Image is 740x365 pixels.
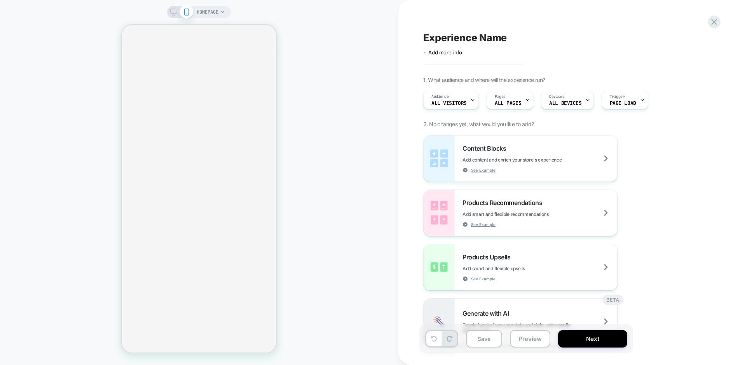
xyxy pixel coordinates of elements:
[610,94,625,99] span: Trigger
[549,94,564,99] span: Devices
[558,330,627,348] button: Next
[471,222,496,227] span: See Example
[462,157,600,163] span: Add content and enrich your store's experience
[466,330,502,348] button: Save
[495,101,521,106] span: ALL PAGES
[423,49,462,56] span: + Add more info
[462,253,514,261] span: Products Upsells
[431,101,467,106] span: All Visitors
[431,94,449,99] span: Audience
[462,322,617,334] span: Create blocks from your data and style, edit visually with no code
[423,76,545,83] span: 1. What audience and where will the experience run?
[462,199,546,207] span: Products Recommendations
[471,167,496,173] span: See Example
[423,121,534,127] span: 2. No changes yet, what would you like to add?
[549,101,581,106] span: ALL DEVICES
[610,101,636,106] span: Page Load
[462,211,588,217] span: Add smart and flexible recommendations
[602,295,623,305] div: BETA
[462,144,510,152] span: Content Blocks
[197,6,218,18] span: HOMEPAGE
[462,266,564,271] span: Add smart and flexible upsells
[462,309,513,317] span: Generate with AI
[423,32,507,43] span: Experience Name
[471,276,496,282] span: See Example
[510,330,550,348] button: Preview
[495,94,506,99] span: Pages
